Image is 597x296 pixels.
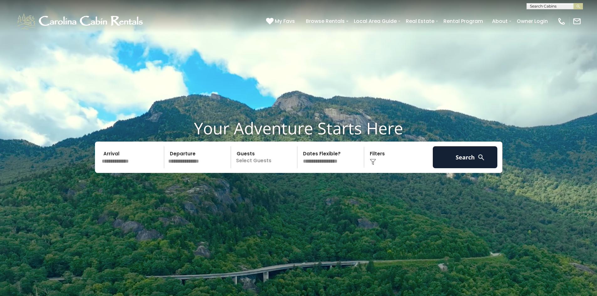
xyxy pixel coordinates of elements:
[303,16,348,27] a: Browse Rentals
[351,16,400,27] a: Local Area Guide
[440,16,486,27] a: Rental Program
[403,16,437,27] a: Real Estate
[16,12,146,31] img: White-1-1-2.png
[514,16,551,27] a: Owner Login
[233,146,297,168] p: Select Guests
[5,118,592,138] h1: Your Adventure Starts Here
[370,159,376,165] img: filter--v1.png
[433,146,498,168] button: Search
[489,16,511,27] a: About
[573,17,581,26] img: mail-regular-white.png
[557,17,566,26] img: phone-regular-white.png
[266,17,296,25] a: My Favs
[477,153,485,161] img: search-regular-white.png
[275,17,295,25] span: My Favs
